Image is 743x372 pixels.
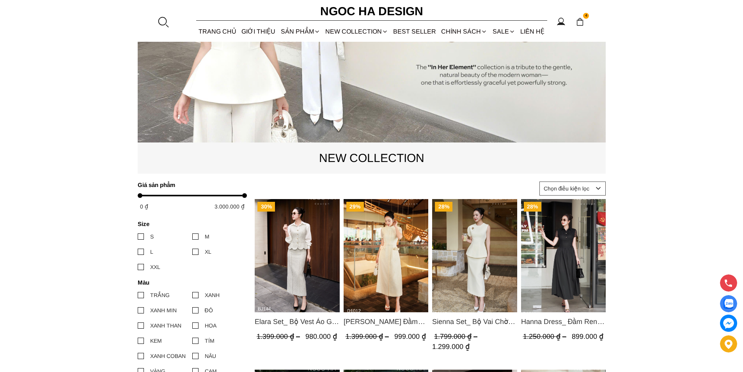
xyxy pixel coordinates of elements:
[432,316,517,327] a: Link to Sienna Set_ Bộ Vai Chờm Bất Đối Xứng Mix Chân Váy Bút Chì BJ143
[257,333,302,340] span: 1.399.000 ₫
[343,316,428,327] span: [PERSON_NAME] Đầm Ren Đính Hoa Túi Màu Kem D1012
[518,21,547,42] a: LIÊN HỆ
[205,321,216,330] div: HOA
[521,316,606,327] span: Hanna Dress_ Đầm Ren Mix Vải Thô Màu Đen D1011
[432,199,517,312] a: Product image - Sienna Set_ Bộ Vai Chờm Bất Đối Xứng Mix Chân Váy Bút Chì BJ143
[150,321,181,330] div: XANH THAN
[391,21,439,42] a: BEST SELLER
[215,203,245,210] span: 3.000.000 ₫
[138,221,242,227] h4: Size
[278,21,323,42] div: SẢN PHẨM
[138,279,242,286] h4: Màu
[196,21,239,42] a: TRANG CHỦ
[521,199,606,312] a: Product image - Hanna Dress_ Đầm Ren Mix Vải Thô Màu Đen D1011
[150,232,154,241] div: S
[432,343,470,351] span: 1.299.000 ₫
[521,199,606,312] img: Hanna Dress_ Đầm Ren Mix Vải Thô Màu Đen D1011
[150,291,170,299] div: TRẮNG
[205,291,220,299] div: XANH
[150,336,162,345] div: KEM
[720,295,737,312] a: Display image
[432,316,517,327] span: Sienna Set_ Bộ Vai Chờm Bất Đối Xứng Mix Chân Váy Bút Chì BJ143
[140,203,148,210] span: 0 ₫
[720,315,737,332] a: messenger
[434,333,479,340] span: 1.799.000 ₫
[521,316,606,327] a: Link to Hanna Dress_ Đầm Ren Mix Vải Thô Màu Đen D1011
[343,316,428,327] a: Link to Catherine Dress_ Đầm Ren Đính Hoa Túi Màu Kem D1012
[490,21,518,42] a: SALE
[439,21,490,42] div: Chính sách
[205,306,213,315] div: ĐỎ
[571,333,603,340] span: 899.000 ₫
[305,333,337,340] span: 980.000 ₫
[239,21,278,42] a: GIỚI THIỆU
[255,316,340,327] a: Link to Elara Set_ Bộ Vest Áo Gile Chân Váy Bút Chì BJ144
[255,199,340,312] img: Elara Set_ Bộ Vest Áo Gile Chân Váy Bút Chì BJ144
[345,333,390,340] span: 1.399.000 ₫
[394,333,426,340] span: 999.000 ₫
[138,149,606,167] p: NEW COLLECTION
[205,352,216,360] div: NÂU
[255,199,340,312] a: Product image - Elara Set_ Bộ Vest Áo Gile Chân Váy Bút Chì BJ144
[205,247,211,256] div: XL
[138,182,242,188] h4: Giá sản phẩm
[150,263,160,271] div: XXL
[432,199,517,312] img: Sienna Set_ Bộ Vai Chờm Bất Đối Xứng Mix Chân Váy Bút Chì BJ143
[523,333,568,340] span: 1.250.000 ₫
[576,18,584,26] img: img-CART-ICON-ksit0nf1
[150,247,153,256] div: L
[583,13,589,19] span: 4
[343,199,428,312] a: Product image - Catherine Dress_ Đầm Ren Đính Hoa Túi Màu Kem D1012
[723,299,733,309] img: Display image
[323,21,390,42] a: NEW COLLECTION
[205,336,215,345] div: TÍM
[150,352,186,360] div: XANH COBAN
[255,316,340,327] span: Elara Set_ Bộ Vest Áo Gile Chân Váy Bút Chì BJ144
[343,199,428,312] img: Catherine Dress_ Đầm Ren Đính Hoa Túi Màu Kem D1012
[150,306,177,315] div: XANH MIN
[205,232,209,241] div: M
[313,2,430,21] a: Ngoc Ha Design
